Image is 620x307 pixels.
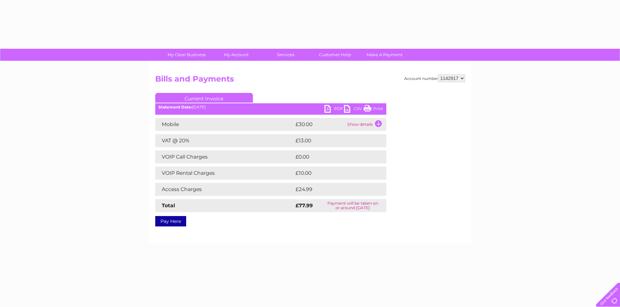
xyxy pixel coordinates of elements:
a: My Clear Business [160,49,214,61]
a: PDF [324,105,344,114]
td: £0.00 [294,150,371,163]
div: Account number [404,74,465,82]
a: Customer Help [308,49,362,61]
strong: £77.99 [296,202,313,209]
h2: Bills and Payments [155,74,465,87]
td: Payment will be taken on or around [DATE] [319,199,386,212]
td: £24.99 [294,183,374,196]
a: CSV [344,105,364,114]
td: £10.00 [294,167,373,180]
a: My Account [209,49,263,61]
b: Statement Date: [158,105,192,109]
td: Mobile [155,118,294,131]
strong: Total [162,202,175,209]
td: VOIP Call Charges [155,150,294,163]
td: VAT @ 20% [155,134,294,147]
td: Show details [346,118,386,131]
a: Services [259,49,312,61]
a: Pay Here [155,216,186,226]
div: [DATE] [155,105,386,109]
td: Access Charges [155,183,294,196]
a: Current Invoice [155,93,253,103]
td: VOIP Rental Charges [155,167,294,180]
a: Print [364,105,383,114]
a: Make A Payment [358,49,411,61]
td: £30.00 [294,118,346,131]
td: £13.00 [294,134,373,147]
